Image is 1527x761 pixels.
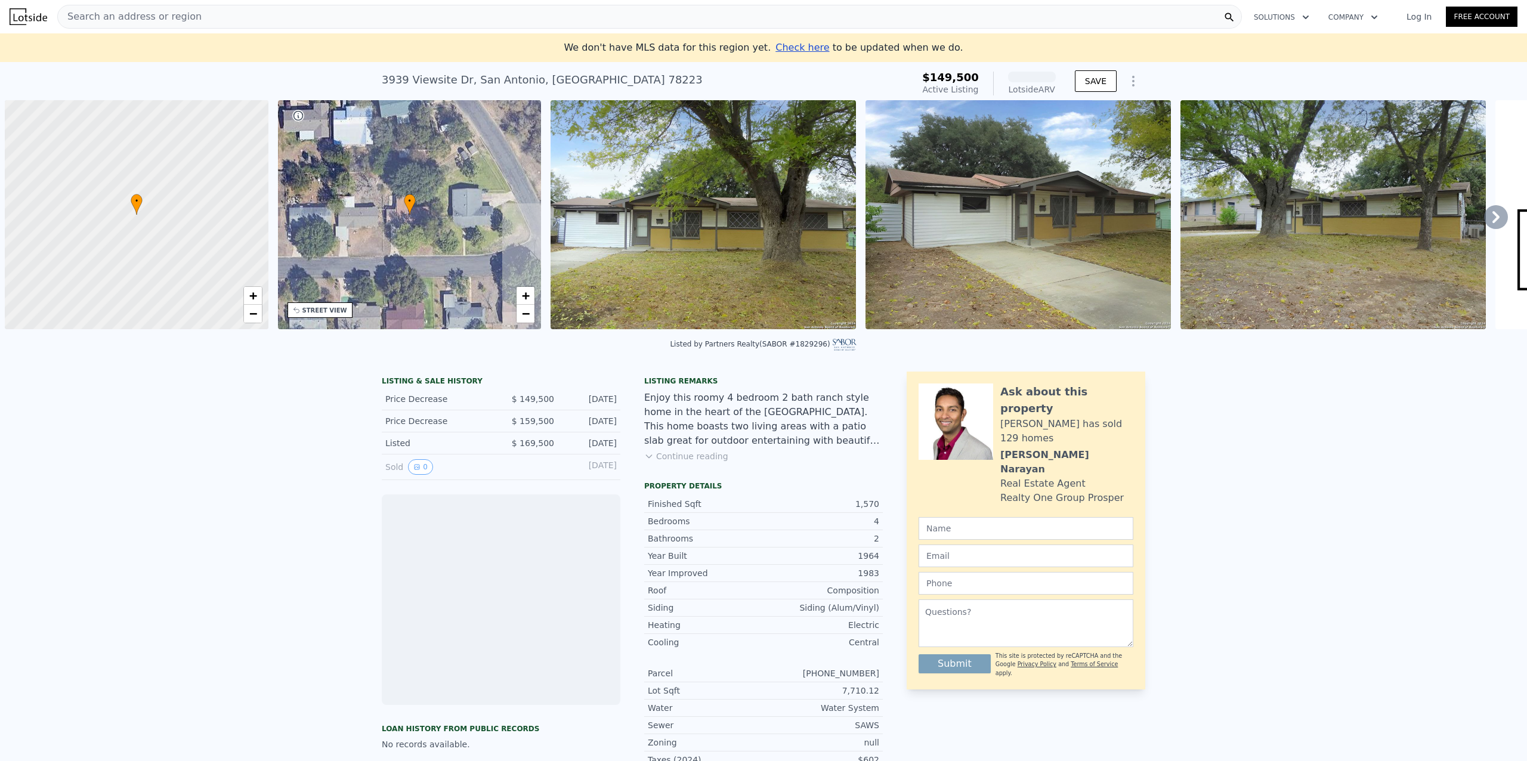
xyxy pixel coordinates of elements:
button: View historical data [408,459,433,475]
div: No records available. [382,738,620,750]
span: − [249,306,256,321]
div: Bathrooms [648,533,763,545]
div: [DATE] [564,459,617,475]
div: This site is protected by reCAPTCHA and the Google and apply. [996,652,1133,678]
div: • [131,194,143,215]
div: 1,570 [763,498,879,510]
a: Log In [1392,11,1446,23]
div: Water [648,702,763,714]
div: 3939 Viewsite Dr , San Antonio , [GEOGRAPHIC_DATA] 78223 [382,72,703,88]
img: Lotside [10,8,47,25]
div: Lot Sqft [648,685,763,697]
span: + [249,288,256,303]
div: to be updated when we do. [775,41,963,55]
div: 7,710.12 [763,685,879,697]
a: Terms of Service [1071,661,1118,667]
button: SAVE [1075,70,1117,92]
img: Sale: 156101031 Parcel: 107764083 [865,100,1171,329]
a: Zoom in [244,287,262,305]
span: $149,500 [922,71,979,83]
div: 4 [763,515,879,527]
a: Privacy Policy [1018,661,1056,667]
button: Show Options [1121,69,1145,93]
span: $ 149,500 [512,394,554,404]
div: Listing remarks [644,376,883,386]
a: Zoom out [244,305,262,323]
input: Email [919,545,1133,567]
div: [PERSON_NAME] Narayan [1000,448,1133,477]
div: [PERSON_NAME] has sold 129 homes [1000,417,1133,446]
div: Zoning [648,737,763,748]
div: Property details [644,481,883,491]
div: • [404,194,416,215]
input: Phone [919,572,1133,595]
div: null [763,737,879,748]
div: Siding (Alum/Vinyl) [763,602,879,614]
div: Price Decrease [385,393,492,405]
div: 1983 [763,567,879,579]
div: SAWS [763,719,879,731]
span: • [131,196,143,206]
a: Zoom out [517,305,534,323]
div: Year Built [648,550,763,562]
div: LISTING & SALE HISTORY [382,376,620,388]
div: Water System [763,702,879,714]
div: [DATE] [564,393,617,405]
div: 1964 [763,550,879,562]
div: Central [763,636,879,648]
span: $ 159,500 [512,416,554,426]
a: Zoom in [517,287,534,305]
div: We don't have MLS data for this region yet. [564,41,963,55]
button: Company [1319,7,1387,28]
div: Parcel [648,667,763,679]
span: − [522,306,530,321]
div: Siding [648,602,763,614]
div: Loan history from public records [382,724,620,734]
div: Price Decrease [385,415,492,427]
span: Active Listing [923,85,979,94]
div: Roof [648,584,763,596]
div: [DATE] [564,415,617,427]
div: Sewer [648,719,763,731]
img: Sale: 156101031 Parcel: 107764083 [551,100,856,329]
span: • [404,196,416,206]
div: Finished Sqft [648,498,763,510]
div: Listed by Partners Realty (SABOR #1829296) [670,340,857,348]
span: $ 169,500 [512,438,554,448]
div: 2 [763,533,879,545]
div: Lotside ARV [1008,83,1056,95]
div: Composition [763,584,879,596]
input: Name [919,517,1133,540]
button: Solutions [1244,7,1319,28]
div: Listed [385,437,492,449]
img: SABOR Logo [833,339,857,351]
div: STREET VIEW [302,306,347,315]
button: Continue reading [644,450,728,462]
span: Search an address or region [58,10,202,24]
div: Electric [763,619,879,631]
img: Sale: 156101031 Parcel: 107764083 [1180,100,1486,329]
div: Real Estate Agent [1000,477,1086,491]
div: Heating [648,619,763,631]
button: Submit [919,654,991,673]
a: Free Account [1446,7,1517,27]
div: Realty One Group Prosper [1000,491,1124,505]
div: Ask about this property [1000,383,1133,417]
div: Year Improved [648,567,763,579]
div: [PHONE_NUMBER] [763,667,879,679]
div: Enjoy this roomy 4 bedroom 2 bath ranch style home in the heart of the [GEOGRAPHIC_DATA]. This ho... [644,391,883,448]
div: [DATE] [564,437,617,449]
span: Check here [775,42,829,53]
span: + [522,288,530,303]
div: Cooling [648,636,763,648]
div: Sold [385,459,492,475]
div: Bedrooms [648,515,763,527]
